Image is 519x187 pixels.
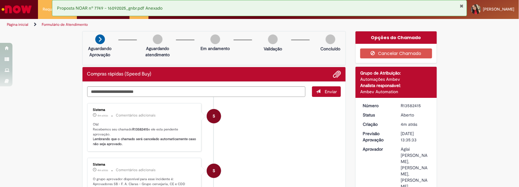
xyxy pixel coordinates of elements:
[360,89,432,95] div: Ambev Automation
[401,112,430,118] div: Aberto
[358,112,396,118] dt: Status
[85,45,115,58] p: Aguardando Aprovação
[460,3,464,8] button: Fechar Notificação
[210,34,220,44] img: img-circle-grey.png
[201,45,230,52] p: Em andamento
[358,103,396,109] dt: Número
[207,109,221,123] div: System
[93,137,197,146] b: Lembrando que o chamado será cancelado automaticamente caso não seja aprovado.
[207,164,221,178] div: System
[360,76,432,82] div: Automações Ambev
[268,34,278,44] img: img-circle-grey.png
[7,22,28,27] a: Página inicial
[358,121,396,127] dt: Criação
[483,7,514,12] span: [PERSON_NAME]
[213,163,215,178] span: S
[93,163,197,166] div: Sistema
[153,34,163,44] img: img-circle-grey.png
[98,114,108,117] time: 30/09/2025 15:35:45
[93,177,197,186] p: O grupo aprovador disponível para esse incidente é: Aprovadores SB - F. A. Claras - Grupo cerveja...
[57,5,163,11] span: Proposta NOAR nº 7749 - 16092025_gnbr.pdf Anexado
[360,48,432,58] button: Cancelar Chamado
[213,109,215,124] span: S
[326,34,335,44] img: img-circle-grey.png
[401,103,430,109] div: R13582415
[87,86,306,97] textarea: Digite sua mensagem aqui...
[98,168,108,172] span: 4m atrás
[93,122,197,147] p: Olá! Recebemos seu chamado e ele esta pendente aprovação.
[95,34,105,44] img: arrow-next.png
[93,108,197,112] div: Sistema
[333,70,341,78] button: Adicionar anexos
[356,31,437,44] div: Opções do Chamado
[401,121,430,127] div: 30/09/2025 15:35:33
[401,121,418,127] span: 4m atrás
[401,121,418,127] time: 30/09/2025 15:35:33
[320,46,340,52] p: Concluído
[401,130,430,143] div: [DATE] 13:35:33
[358,146,396,152] dt: Aprovador
[143,45,173,58] p: Aguardando atendimento
[312,86,341,97] button: Enviar
[87,71,152,77] h2: Compras rápidas (Speed Buy) Histórico de tíquete
[358,130,396,143] dt: Previsão Aprovação
[360,70,432,76] div: Grupo de Atribuição:
[43,6,64,12] span: Requisições
[42,22,88,27] a: Formulário de Atendimento
[325,89,337,94] span: Enviar
[360,82,432,89] div: Analista responsável:
[116,167,156,173] small: Comentários adicionais
[98,114,108,117] span: 4m atrás
[1,3,33,16] img: ServiceNow
[5,19,341,30] ul: Trilhas de página
[98,168,108,172] time: 30/09/2025 15:35:42
[264,46,282,52] p: Validação
[133,127,149,132] b: R13582415
[116,113,156,118] small: Comentários adicionais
